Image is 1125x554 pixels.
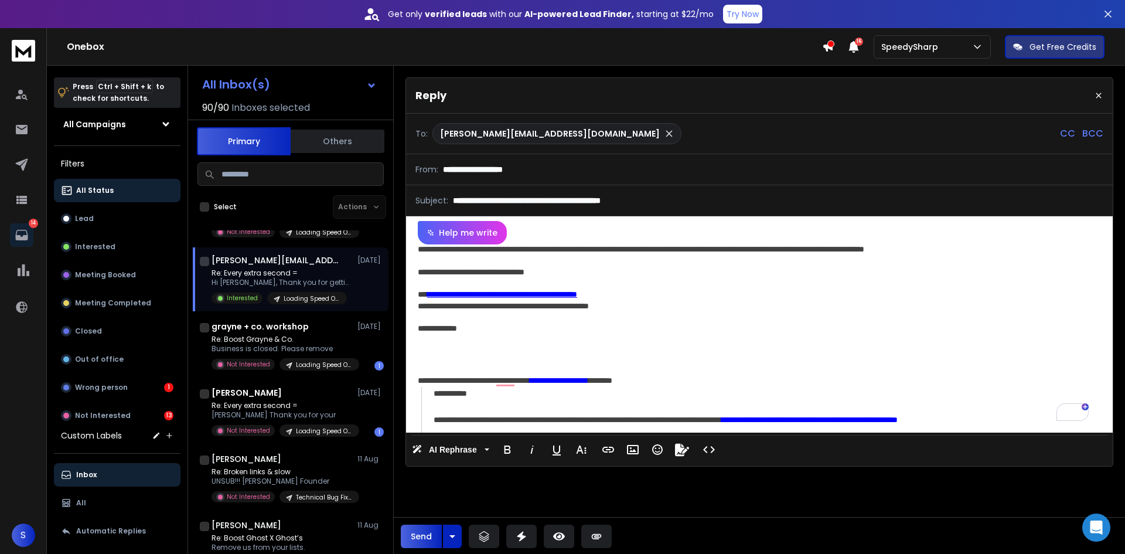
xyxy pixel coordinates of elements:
p: Meeting Booked [75,270,136,280]
button: Wrong person1 [54,376,180,399]
p: Re: Broken links & slow [212,467,352,477]
h1: grayne + co. workshop [212,321,309,332]
button: Meeting Booked [54,263,180,287]
p: [PERSON_NAME][EMAIL_ADDRESS][DOMAIN_NAME] [440,128,660,140]
button: Underline (Ctrl+U) [546,438,568,461]
p: Not Interested [75,411,131,420]
p: Automatic Replies [76,526,146,536]
p: 11 Aug [357,521,384,530]
p: Loading Speed Optimization [296,361,352,369]
button: More Text [570,438,592,461]
p: Get only with our starting at $22/mo [388,8,714,20]
p: SpeedySharp [881,41,943,53]
p: BCC [1082,127,1103,141]
p: Loading Speed Optimization [296,228,352,237]
button: S [12,524,35,547]
p: Not Interested [227,360,270,369]
p: [PERSON_NAME] Thank you for your [212,410,352,420]
p: Closed [75,327,102,336]
button: Not Interested13 [54,404,180,427]
p: From: [415,164,438,175]
div: 1 [374,361,384,371]
span: AI Rephrase [427,445,479,455]
button: Get Free Credits [1005,35,1104,59]
p: 14 [29,219,38,228]
p: Re: Every extra second = [212,268,352,278]
p: Re: Boost Grayne & Co. [212,335,352,344]
p: All Status [76,186,114,195]
p: [DATE] [357,256,384,265]
p: Loading Speed Optimization [284,294,340,303]
button: All Inbox(s) [193,73,386,96]
p: 11 Aug [357,454,384,464]
p: Remove us from your lists. [212,543,352,552]
p: Subject: [415,195,448,206]
div: 1 [164,383,173,392]
p: Interested [75,242,115,251]
p: Technical Bug Fixing and Loading Speed [296,493,352,502]
h1: All Inbox(s) [202,79,270,90]
p: Not Interested [227,426,270,435]
h3: Custom Labels [61,430,122,441]
button: Help me write [418,221,507,244]
p: Try Now [727,8,759,20]
button: Insert Link (Ctrl+K) [597,438,619,461]
h1: Onebox [67,40,822,54]
button: All [54,491,180,515]
button: Emoticons [646,438,669,461]
div: 1 [374,427,384,437]
p: Hi [PERSON_NAME], Thank you for getting [212,278,352,287]
p: [DATE] [357,322,384,331]
button: Automatic Replies [54,519,180,543]
button: Try Now [723,5,762,23]
button: Lead [54,207,180,230]
h1: [PERSON_NAME] [212,519,281,531]
p: Loading Speed Optimization [296,427,352,436]
p: Not Interested [227,227,270,236]
h1: [PERSON_NAME][EMAIL_ADDRESS][DOMAIN_NAME] [212,254,340,266]
button: Primary [197,127,291,155]
label: Select [214,202,237,212]
p: Press to check for shortcuts. [73,81,164,104]
h3: Filters [54,155,180,172]
h3: Inboxes selected [231,101,310,115]
strong: verified leads [425,8,487,20]
p: Not Interested [227,492,270,501]
button: Inbox [54,463,180,487]
p: Reply [415,87,446,104]
p: Lead [75,214,94,223]
h1: [PERSON_NAME] [212,453,281,465]
button: Interested [54,235,180,259]
button: All Campaigns [54,113,180,136]
span: 90 / 90 [202,101,229,115]
button: Closed [54,320,180,343]
p: Interested [227,294,258,303]
button: AI Rephrase [410,438,492,461]
p: Inbox [76,470,97,480]
button: All Status [54,179,180,202]
h1: [PERSON_NAME] [212,387,282,399]
div: To enrich screen reader interactions, please activate Accessibility in Grammarly extension settings [406,244,1109,433]
span: Ctrl + Shift + k [96,80,153,93]
p: Re: Every extra second = [212,401,352,410]
p: UNSUB!!! [PERSON_NAME] Founder [212,477,352,486]
strong: AI-powered Lead Finder, [524,8,634,20]
p: CC [1060,127,1075,141]
span: 16 [855,38,863,46]
div: 13 [164,411,173,420]
button: Others [291,128,384,154]
h1: All Campaigns [63,118,126,130]
button: Code View [698,438,720,461]
p: Business is closed. Please remove [212,344,352,354]
p: Wrong person [75,383,128,392]
button: Insert Image (Ctrl+P) [622,438,644,461]
p: All [76,498,86,508]
p: Re: Boost Ghost X Ghost’s [212,533,352,543]
p: Get Free Credits [1029,41,1096,53]
img: logo [12,40,35,62]
div: Open Intercom Messenger [1082,514,1110,542]
p: Meeting Completed [75,298,151,308]
button: Out of office [54,348,180,371]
